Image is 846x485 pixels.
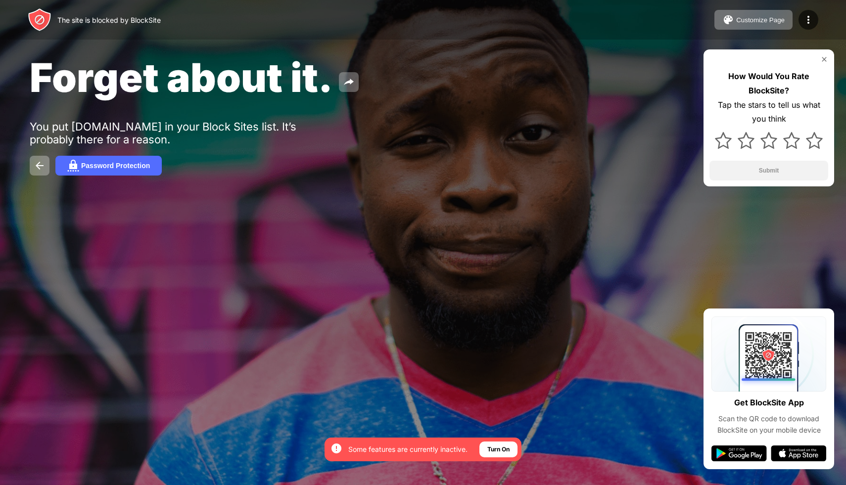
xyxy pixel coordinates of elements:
[709,161,828,180] button: Submit
[343,76,355,88] img: share.svg
[709,69,828,98] div: How Would You Rate BlockSite?
[760,132,777,149] img: star.svg
[30,53,333,101] span: Forget about it.
[711,445,767,461] img: google-play.svg
[487,444,510,454] div: Turn On
[820,55,828,63] img: rate-us-close.svg
[67,160,79,172] img: password.svg
[81,162,150,170] div: Password Protection
[330,442,342,454] img: error-circle-white.svg
[57,16,161,24] div: The site is blocked by BlockSite
[736,16,785,24] div: Customize Page
[802,14,814,26] img: menu-icon.svg
[55,156,162,176] button: Password Protection
[711,316,826,392] img: qrcode.svg
[28,8,51,32] img: header-logo.svg
[714,10,793,30] button: Customize Page
[738,132,754,149] img: star.svg
[709,98,828,127] div: Tap the stars to tell us what you think
[34,160,46,172] img: back.svg
[715,132,732,149] img: star.svg
[806,132,823,149] img: star.svg
[348,444,468,454] div: Some features are currently inactive.
[771,445,826,461] img: app-store.svg
[30,120,335,146] div: You put [DOMAIN_NAME] in your Block Sites list. It’s probably there for a reason.
[783,132,800,149] img: star.svg
[734,396,804,410] div: Get BlockSite App
[711,413,826,436] div: Scan the QR code to download BlockSite on your mobile device
[722,14,734,26] img: pallet.svg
